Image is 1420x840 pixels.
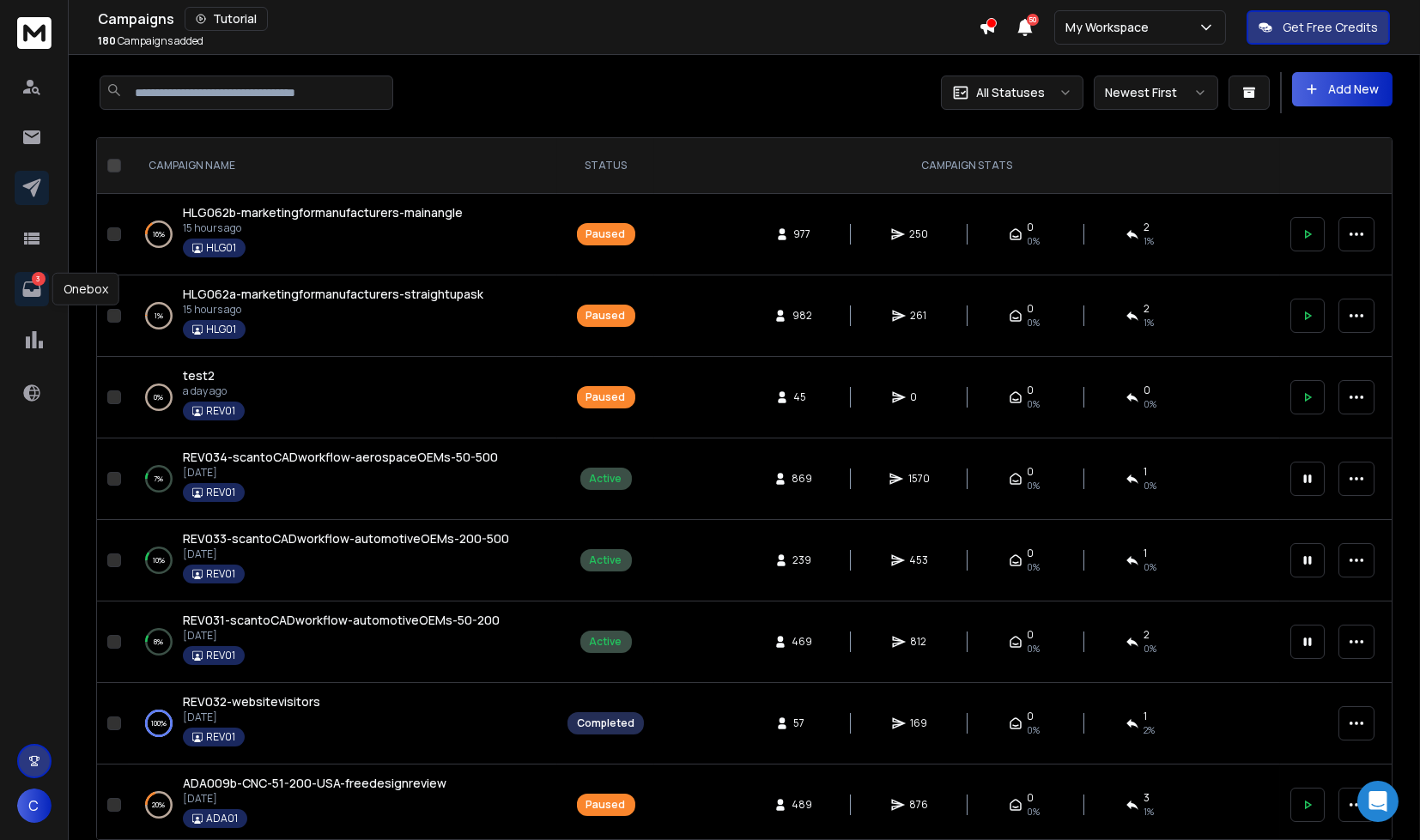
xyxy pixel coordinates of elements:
[183,547,509,561] p: [DATE]
[183,449,498,465] span: REV034-scantoCADworkflow-aerospaceOEMs-50-500
[1028,560,1041,574] span: 0%
[17,789,52,823] button: C
[155,470,164,487] p: 7 %
[153,552,165,569] p: 10 %
[155,307,163,324] p: 1 %
[577,716,634,730] div: Completed
[590,472,622,486] div: Active
[794,227,811,241] span: 977
[183,367,215,384] a: test2
[153,226,165,243] p: 16 %
[183,792,446,806] p: [DATE]
[590,635,622,649] div: Active
[1028,710,1035,723] span: 0
[98,34,203,48] p: Campaigns added
[590,553,622,567] div: Active
[654,138,1280,194] th: CAMPAIGN STATS
[792,309,812,323] span: 982
[1028,465,1035,479] span: 0
[586,309,626,323] div: Paused
[52,273,119,305] div: Onebox
[1144,234,1155,248] span: 1 %
[183,466,498,480] p: [DATE]
[183,449,498,466] a: REV034-scantoCADworkflow-aerospaceOEMs-50-500
[911,716,928,730] span: 169
[15,272,49,306] a: 3
[1144,397,1157,411] span: 0%
[1027,14,1039,26] span: 50
[792,472,813,486] span: 869
[183,710,320,724] p: [DATE]
[183,286,483,302] span: HLG062a-marketingformanufacturers-straightupask
[183,303,483,317] p: 15 hours ago
[128,357,557,438] td: 0%test2a day agoREV01
[586,390,626,404] div: Paused
[910,798,929,812] span: 876
[1028,547,1035,560] span: 0
[908,472,930,486] span: 1570
[183,367,215,384] span: test2
[793,553,812,567] span: 239
[183,612,500,628] span: REV031-scantoCADworkflow-automotiveOEMs-50-200
[1028,479,1041,493] span: 0%
[1144,628,1150,642] span: 2
[1292,72,1393,106] button: Add New
[155,389,164,406] p: 0 %
[128,438,557,520] td: 7%REV034-scantoCADworkflow-aerospaceOEMs-50-500[DATE]REV01
[206,730,235,744] p: REV01
[557,138,654,194] th: STATUS
[153,796,166,813] p: 20 %
[1144,479,1157,493] span: 0 %
[1065,19,1156,36] p: My Workspace
[586,227,626,241] div: Paused
[792,798,813,812] span: 489
[1028,642,1041,656] span: 0%
[128,194,557,275] td: 16%HLG062b-marketingformanufacturers-mainangle15 hours agoHLG01
[183,629,500,643] p: [DATE]
[183,775,446,791] span: ADA009b-CNC-51-200-USA-freedesignreview
[183,384,245,398] p: a day ago
[1144,465,1148,479] span: 1
[183,204,463,221] a: HLG062b-marketingformanufacturers-mainangle
[206,812,238,825] p: ADA01
[183,204,463,221] span: HLG062b-marketingformanufacturers-mainangle
[1144,316,1155,329] span: 1 %
[206,404,235,418] p: REV01
[1144,642,1157,656] span: 0 %
[1028,302,1035,316] span: 0
[911,390,928,404] span: 0
[183,612,500,629] a: REV031-scantoCADworkflow-automotiveOEMs-50-200
[1144,805,1155,819] span: 1 %
[128,683,557,764] td: 100%REV032-websitevisitors[DATE]REV01
[206,323,236,336] p: HLG01
[1144,560,1157,574] span: 0 %
[1247,10,1390,45] button: Get Free Credits
[155,633,164,650] p: 8 %
[910,227,929,241] span: 250
[1094,76,1218,110] button: Newest First
[1144,547,1148,560] span: 1
[183,775,446,792] a: ADA009b-CNC-51-200-USA-freedesignreview
[183,221,463,235] p: 15 hours ago
[206,241,236,255] p: HLG01
[128,275,557,357] td: 1%HLG062a-marketingformanufacturers-straightupask15 hours agoHLG01
[183,286,483,303] a: HLG062a-marketingformanufacturers-straightupask
[128,601,557,683] td: 8%REV031-scantoCADworkflow-automotiveOEMs-50-200[DATE]REV01
[98,7,979,31] div: Campaigns
[128,520,557,601] td: 10%REV033-scantoCADworkflow-automotiveOEMs-200-500[DATE]REV01
[1028,221,1035,234] span: 0
[1028,723,1041,737] span: 0%
[1144,384,1151,397] span: 0
[1144,723,1156,737] span: 2 %
[910,553,929,567] span: 453
[586,798,626,812] div: Paused
[1144,221,1150,234] span: 2
[794,390,811,404] span: 45
[185,7,268,31] button: Tutorial
[976,84,1045,101] p: All Statuses
[98,33,116,48] span: 180
[1144,710,1148,723] span: 1
[1357,781,1399,822] div: Open Intercom Messenger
